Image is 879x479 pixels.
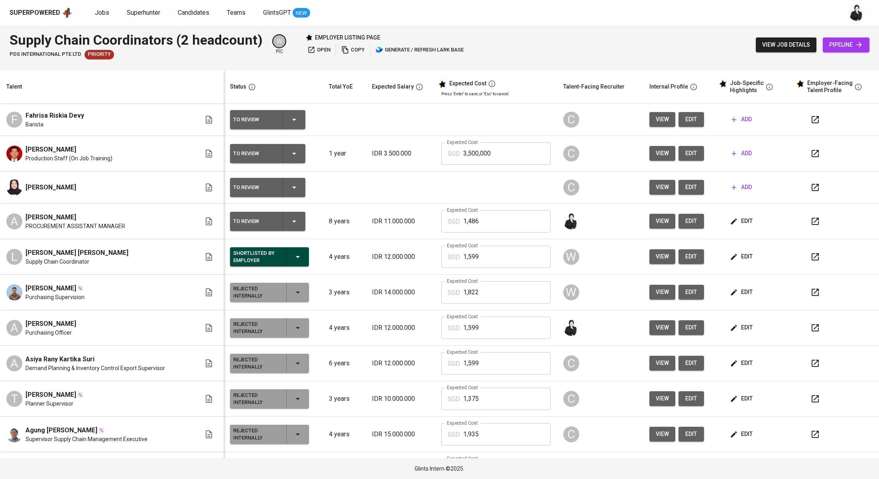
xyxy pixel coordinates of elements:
img: Agung Aulya Tanjung [6,426,22,442]
a: edit [678,249,704,264]
span: add [732,114,752,124]
button: edit [678,427,704,442]
span: view [656,252,669,262]
span: edit [685,252,698,262]
p: SGD [448,359,460,369]
span: edit [732,323,753,333]
span: view [656,148,669,158]
button: view [649,391,675,406]
span: edit [732,216,753,226]
p: IDR 14.000.000 [372,288,429,297]
div: C [563,355,579,371]
p: IDR 12.000.000 [372,323,429,333]
div: Job Order Reopened [85,50,114,59]
img: lark [376,46,383,54]
img: magic_wand.svg [77,392,83,398]
a: edit [678,112,704,127]
p: IDR 12.000.000 [372,252,429,262]
span: edit [732,394,753,404]
button: Shortlisted by Employer [230,247,309,266]
img: Novia Zahari [6,179,22,195]
span: PDS International Pte Ltd [10,51,81,58]
img: magic_wand.svg [98,427,104,434]
img: Sutria Yudaswara [6,284,22,300]
p: IDR 11.000.000 [372,217,429,226]
span: Planner Supervisor [26,400,73,408]
button: Rejected Internally [230,318,309,337]
span: edit [685,394,698,404]
span: view [656,429,669,439]
a: pipeline [823,37,869,52]
div: To Review [233,148,276,159]
span: copy [341,45,365,55]
button: view [649,112,675,127]
span: view [656,114,669,124]
p: IDR 10.000.000 [372,394,429,404]
span: [PERSON_NAME] [26,319,76,329]
button: edit [678,320,704,335]
div: Expected Salary [372,82,414,92]
div: Supply Chain Coordinators (2 headcount) [10,30,263,50]
span: view [656,323,669,333]
button: Rejected Internally [230,354,309,373]
span: edit [732,287,753,297]
span: generate / refresh lark base [376,45,464,55]
div: Status [230,82,246,92]
a: edit [678,391,704,406]
img: Rian Ananda [6,146,22,162]
a: Candidates [178,8,211,18]
div: F [6,112,22,128]
div: To Review [233,114,276,125]
span: PROCUREMENT ASSISTANT MANAGER [26,222,125,230]
button: edit [728,356,756,371]
div: Talent [6,82,22,92]
span: add [732,182,752,192]
span: edit [732,358,753,368]
div: W [272,34,286,48]
button: edit [728,391,756,406]
span: view [656,182,669,192]
span: view [656,358,669,368]
button: Rejected Internally [230,425,309,444]
a: edit [678,285,704,300]
a: edit [678,214,704,229]
button: edit [728,320,756,335]
div: W [563,249,579,265]
div: Superpowered [10,8,60,18]
span: GlintsGPT [263,9,291,16]
p: SGD [448,252,460,262]
div: Rejected Internally [233,355,280,372]
button: view [649,146,675,161]
p: SGD [448,323,460,333]
button: view [649,180,675,195]
span: [PERSON_NAME] [26,284,76,293]
p: 4 years [329,252,359,262]
span: Supply Chain Coordinator [26,258,89,266]
p: SGD [448,430,460,440]
button: view [649,320,675,335]
div: L [6,249,22,265]
span: Supervisor Supply Chain Management Executive [26,435,147,443]
button: view [649,214,675,229]
div: Rejected Internally [233,284,280,301]
span: Teams [227,9,246,16]
span: edit [685,358,698,368]
span: Superhunter [127,9,160,16]
span: edit [685,114,698,124]
button: add [728,180,755,195]
div: Total YoE [329,82,353,92]
a: edit [678,180,704,195]
div: Rejected Internally [233,319,280,337]
button: add [728,112,755,127]
span: Priority [85,51,114,58]
span: Jobs [95,9,109,16]
button: open [305,44,332,56]
img: Glints Star [305,34,313,41]
button: lark generate / refresh lark base [374,44,466,56]
a: Teams [227,8,247,18]
span: edit [732,252,753,262]
button: view [649,427,675,442]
